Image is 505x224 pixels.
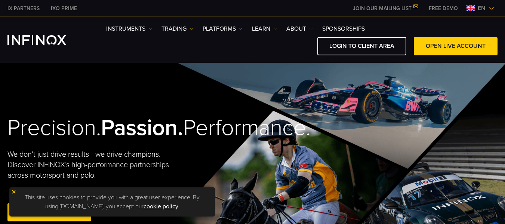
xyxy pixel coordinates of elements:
a: Learn [252,24,277,33]
a: Open Live Account [7,203,91,221]
p: This site uses cookies to provide you with a great user experience. By using [DOMAIN_NAME], you a... [13,191,211,213]
a: PLATFORMS [203,24,243,33]
a: OPEN LIVE ACCOUNT [414,37,498,55]
a: INFINOX MENU [423,4,464,12]
a: INFINOX [45,4,83,12]
a: ABOUT [286,24,313,33]
img: yellow close icon [11,189,16,194]
p: We don't just drive results—we drive champions. Discover INFINOX’s high-performance partnerships ... [7,149,184,181]
a: Instruments [106,24,152,33]
a: cookie policy [144,203,178,210]
a: LOGIN TO CLIENT AREA [317,37,406,55]
a: TRADING [161,24,193,33]
a: INFINOX [2,4,45,12]
h2: Precision. Performance. [7,114,228,142]
strong: Passion. [101,114,183,141]
span: en [475,4,489,13]
a: INFINOX Logo [7,35,84,45]
a: SPONSORSHIPS [322,24,365,33]
a: JOIN OUR MAILING LIST [347,5,423,12]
